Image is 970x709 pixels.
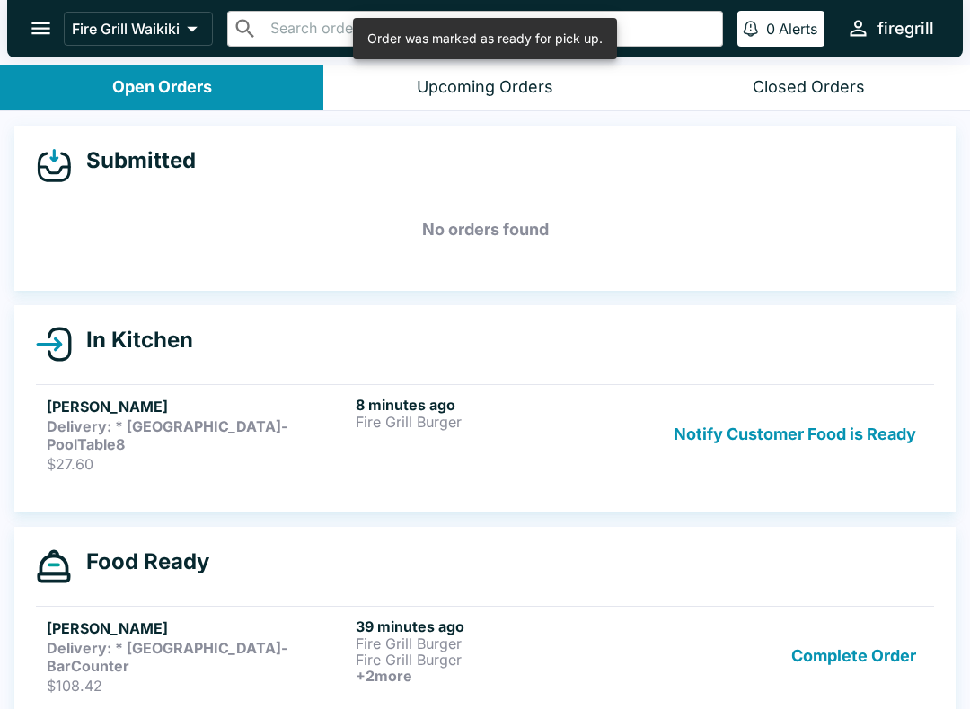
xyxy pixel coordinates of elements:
[839,9,941,48] button: firegrill
[666,396,923,473] button: Notify Customer Food is Ready
[47,639,287,675] strong: Delivery: * [GEOGRAPHIC_DATA]-BarCounter
[47,455,348,473] p: $27.60
[356,414,657,430] p: Fire Grill Burger
[112,77,212,98] div: Open Orders
[877,18,934,39] div: firegrill
[356,617,657,635] h6: 39 minutes ago
[356,396,657,414] h6: 8 minutes ago
[72,327,193,354] h4: In Kitchen
[367,23,603,54] div: Order was marked as ready for pick up.
[265,16,715,41] input: Search orders by name or phone number
[36,384,934,484] a: [PERSON_NAME]Delivery: * [GEOGRAPHIC_DATA]-PoolTable8$27.608 minutes agoFire Grill BurgerNotify C...
[47,396,348,417] h5: [PERSON_NAME]
[47,417,287,453] strong: Delivery: * [GEOGRAPHIC_DATA]-PoolTable8
[64,12,213,46] button: Fire Grill Waikiki
[356,668,657,684] h6: + 2 more
[356,652,657,668] p: Fire Grill Burger
[766,20,775,38] p: 0
[18,5,64,51] button: open drawer
[784,617,923,695] button: Complete Order
[72,548,209,575] h4: Food Ready
[72,20,180,38] p: Fire Grill Waikiki
[417,77,553,98] div: Upcoming Orders
[779,20,817,38] p: Alerts
[36,606,934,705] a: [PERSON_NAME]Delivery: * [GEOGRAPHIC_DATA]-BarCounter$108.4239 minutes agoFire Grill BurgerFire G...
[356,635,657,652] p: Fire Grill Burger
[36,197,934,262] h5: No orders found
[72,147,196,174] h4: Submitted
[47,677,348,695] p: $108.42
[753,77,865,98] div: Closed Orders
[47,617,348,639] h5: [PERSON_NAME]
